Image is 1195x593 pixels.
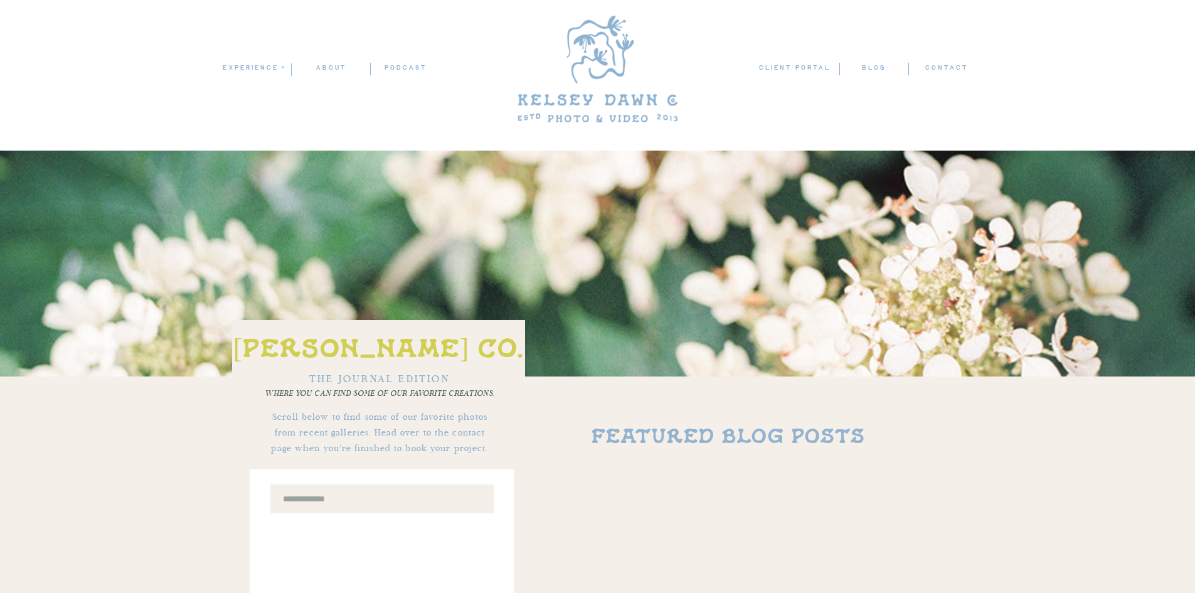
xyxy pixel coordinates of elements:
[258,388,502,406] p: Where you can find some of our favorite creations.
[222,62,283,73] a: experience
[267,410,493,458] p: Scroll below to find some of our favorite photos from recent galleries. Head over to the contact ...
[591,426,942,463] h1: Featured Blog Posts
[277,371,483,386] h3: the journal edition
[232,335,525,366] h1: [PERSON_NAME] co.
[758,62,833,75] a: client portal
[925,62,969,75] a: contact
[292,62,370,74] a: ABOUT
[371,62,440,74] a: podcast
[839,62,908,74] a: blog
